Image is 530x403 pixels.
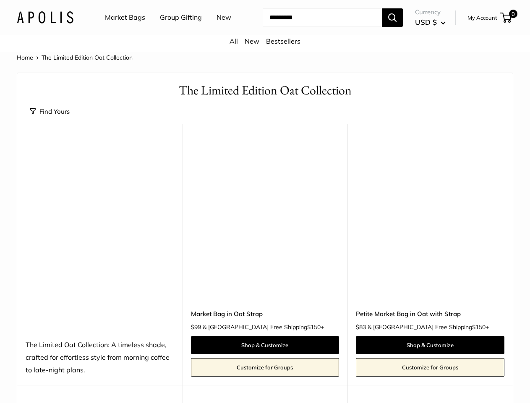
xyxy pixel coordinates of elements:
nav: Breadcrumb [17,52,133,63]
span: $83 [356,323,366,331]
a: Petite Market Bag in Oat with StrapPetite Market Bag in Oat with Strap [356,145,504,293]
span: Currency [415,6,446,18]
a: Market Bags [105,11,145,24]
a: Customize for Groups [356,358,504,377]
div: The Limited Oat Collection: A timeless shade, crafted for effortless style from morning coffee to... [26,339,174,377]
a: All [230,37,238,45]
a: Shop & Customize [191,336,339,354]
a: Customize for Groups [191,358,339,377]
button: Find Yours [30,106,70,118]
a: My Account [467,13,497,23]
span: & [GEOGRAPHIC_DATA] Free Shipping + [368,324,489,330]
span: $150 [307,323,321,331]
a: New [217,11,231,24]
a: Home [17,54,33,61]
a: Market Bag in Oat StrapMarket Bag in Oat Strap [191,145,339,293]
a: 0 [501,13,512,23]
button: USD $ [415,16,446,29]
button: Search [382,8,403,27]
span: $99 [191,323,201,331]
span: 0 [509,10,517,18]
span: $150 [472,323,486,331]
a: Shop & Customize [356,336,504,354]
img: Apolis [17,11,73,24]
span: The Limited Edition Oat Collection [42,54,133,61]
h1: The Limited Edition Oat Collection [30,81,500,99]
a: Bestsellers [266,37,300,45]
input: Search... [263,8,382,27]
a: Petite Market Bag in Oat with Strap [356,309,504,319]
a: New [245,37,259,45]
a: Market Bag in Oat Strap [191,309,339,319]
span: USD $ [415,18,437,26]
a: Group Gifting [160,11,202,24]
span: & [GEOGRAPHIC_DATA] Free Shipping + [203,324,324,330]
